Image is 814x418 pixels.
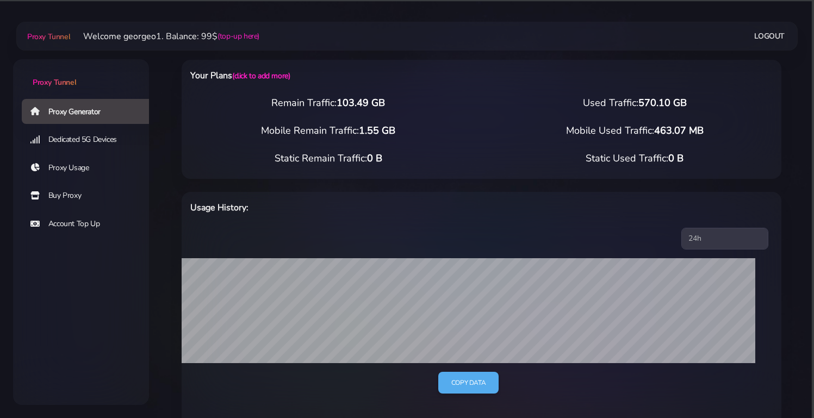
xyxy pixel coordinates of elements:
[22,183,158,208] a: Buy Proxy
[27,32,70,42] span: Proxy Tunnel
[22,127,158,152] a: Dedicated 5G Devices
[337,96,385,109] span: 103.49 GB
[232,71,290,81] a: (click to add more)
[751,355,800,404] iframe: Webchat Widget
[482,123,788,138] div: Mobile Used Traffic:
[190,201,525,215] h6: Usage History:
[70,30,259,43] li: Welcome georgeo1. Balance: 99$
[438,372,499,394] a: Copy data
[175,96,482,110] div: Remain Traffic:
[754,26,785,46] a: Logout
[190,68,525,83] h6: Your Plans
[22,99,158,124] a: Proxy Generator
[13,59,149,88] a: Proxy Tunnel
[22,211,158,236] a: Account Top Up
[654,124,704,137] span: 463.07 MB
[175,123,482,138] div: Mobile Remain Traffic:
[25,28,70,45] a: Proxy Tunnel
[482,151,788,166] div: Static Used Traffic:
[22,155,158,180] a: Proxy Usage
[482,96,788,110] div: Used Traffic:
[367,152,382,165] span: 0 B
[638,96,687,109] span: 570.10 GB
[218,30,259,42] a: (top-up here)
[175,151,482,166] div: Static Remain Traffic:
[668,152,683,165] span: 0 B
[33,77,76,88] span: Proxy Tunnel
[359,124,395,137] span: 1.55 GB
